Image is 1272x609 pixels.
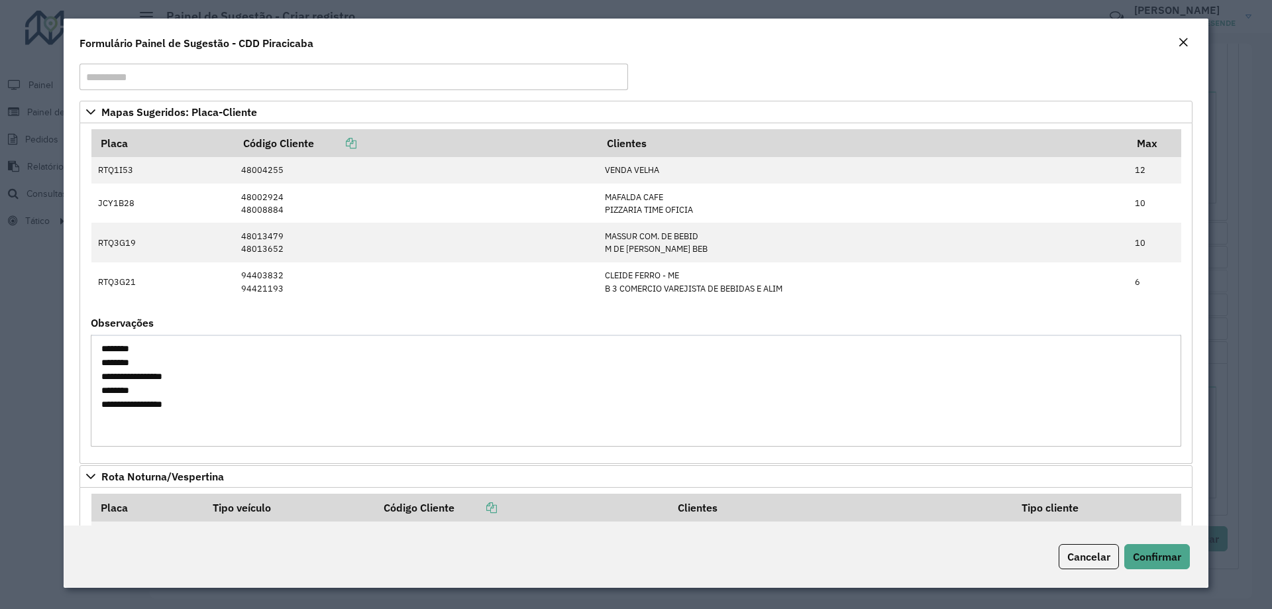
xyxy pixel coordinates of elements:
td: VENDA VELHA [598,157,1128,184]
button: Close [1174,34,1192,52]
th: Código Cliente [234,129,598,157]
a: Rota Noturna/Vespertina [79,465,1192,488]
em: Fechar [1178,37,1189,48]
td: 6 [1128,262,1181,302]
th: Tipo veículo [204,494,375,522]
td: 48013479 48013652 [234,223,598,262]
th: Placa [91,494,204,522]
td: 10 [1128,184,1181,223]
th: Tipo cliente [1013,494,1181,522]
td: RTQ1I53 [91,157,235,184]
button: Confirmar [1124,544,1190,569]
td: 12 [1128,157,1181,184]
th: Código Cliente [375,494,669,522]
th: Clientes [598,129,1128,157]
label: Observações [91,315,154,331]
td: 94490976 [375,522,669,548]
td: MAFALDA CAFE PIZZARIA TIME OFICIA [598,184,1128,223]
td: 94403832 94421193 [234,262,598,302]
td: FLP3B80 [91,522,204,548]
span: Confirmar [1133,550,1181,563]
th: Clientes [669,494,1013,522]
td: 48004255 [234,157,598,184]
a: Copiar [454,501,497,514]
h4: Formulário Painel de Sugestão - CDD Piracicaba [79,35,313,51]
th: Max [1128,129,1181,157]
td: RTQ3G19 [91,223,235,262]
th: Placa [91,129,235,157]
span: Rota Noturna/Vespertina [101,471,224,482]
button: Cancelar [1059,544,1119,569]
span: Cancelar [1067,550,1110,563]
a: Mapas Sugeridos: Placa-Cliente [79,101,1192,123]
td: JCY1B28 [91,184,235,223]
a: Copiar [314,137,356,150]
span: Mapas Sugeridos: Placa-Cliente [101,107,257,117]
td: 48002924 48008884 [234,184,598,223]
td: CLEIDE FERRO - ME B 3 COMERCIO VAREJISTA DE BEBIDAS E ALIM [598,262,1128,302]
div: Mapas Sugeridos: Placa-Cliente [79,123,1192,464]
td: RTQ3G21 [91,262,235,302]
td: [PERSON_NAME] [669,522,1013,548]
td: MASSUR COM. DE BEBID M DE [PERSON_NAME] BEB [598,223,1128,262]
td: 10 [1128,223,1181,262]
